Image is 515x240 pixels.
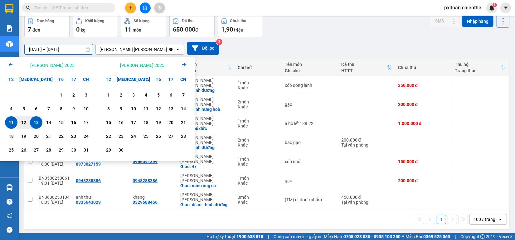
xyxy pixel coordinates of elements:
span: đ [195,27,198,32]
div: 18 [7,132,16,140]
div: 24 [129,132,138,140]
div: 6 [167,91,175,99]
div: T7 [67,73,80,86]
span: triệu [234,27,243,32]
div: Choose Thứ Ba, tháng 08 26 2025. It's available. [17,144,30,156]
div: Choose Thứ Năm, tháng 09 18 2025. It's available. [140,116,152,129]
div: T2 [5,73,17,86]
div: 11 [7,119,16,126]
div: 4 [142,91,150,99]
div: Choose Thứ Ba, tháng 08 12 2025. It's available. [17,116,30,129]
div: 5 [19,105,28,112]
div: Khác [238,123,279,128]
div: Choose Thứ Hai, tháng 09 29 2025. It's available. [102,144,115,156]
div: Choose Thứ Ba, tháng 08 5 2025. It's available. [17,102,30,115]
div: Khác [238,200,279,205]
div: Choose Thứ Bảy, tháng 09 20 2025. It's available. [165,116,177,129]
div: 2 món [238,137,279,142]
span: search [26,6,30,10]
div: 6 [32,105,41,112]
button: Khối lượng0kg [73,15,118,37]
div: Khối lượng [85,19,104,23]
span: caret-down [503,5,509,11]
div: Choose Thứ Sáu, tháng 08 22 2025. It's available. [55,130,67,142]
span: 11 [124,26,131,33]
div: Chưa thu [230,19,246,23]
div: a bờ lết 188.22 [285,121,335,126]
div: Choose Thứ Sáu, tháng 09 12 2025. It's available. [152,102,165,115]
div: 25 [142,132,150,140]
div: Tại văn phòng [341,142,392,147]
span: | [455,233,456,240]
div: [PERSON_NAME] [PERSON_NAME] [180,116,231,126]
div: 0948288386 [133,178,158,183]
div: [PERSON_NAME] [PERSON_NAME] [180,154,231,164]
div: 8 [57,105,66,112]
div: 100 / trang [474,216,495,222]
div: T4 [127,73,140,86]
div: CN [177,73,190,86]
div: T6 [152,73,165,86]
div: Choose Chủ Nhật, tháng 09 21 2025. It's available. [177,116,190,129]
button: aim [154,2,165,13]
div: Khác [238,162,279,167]
div: Choose Thứ Ba, tháng 08 19 2025. It's available. [17,130,30,142]
div: Choose Thứ Tư, tháng 08 20 2025. It's available. [30,130,42,142]
div: Giao: 4x [180,164,231,169]
div: Giao: thủ đức [180,126,231,131]
div: 18:00 [DATE] [39,162,70,167]
div: 20 [167,119,175,126]
div: 21 [179,119,188,126]
input: Select a date range. [25,44,93,54]
button: Đơn hàng7đơn [24,15,70,37]
div: 0966041399 [133,159,158,164]
div: Choose Thứ Ba, tháng 09 9 2025. It's available. [115,102,127,115]
div: 16 [117,119,125,126]
div: 4 [7,105,16,112]
div: Choose Thứ Hai, tháng 09 15 2025. It's available. [102,116,115,129]
div: T2 [102,73,115,86]
div: 18:05 [DATE] [39,200,70,205]
div: 28 [179,132,188,140]
div: [MEDICAL_DATA] [115,73,127,86]
div: Trạng thái [455,68,501,73]
div: 24 [82,132,90,140]
button: file-add [140,2,151,13]
div: 29 [104,146,113,154]
strong: 0369 525 060 [423,234,450,239]
strong: 1900 633 818 [236,234,263,239]
div: [PERSON_NAME] 2025 [30,62,75,68]
span: Cung cấp máy in - giấy in: [274,233,322,240]
div: 26 [154,132,163,140]
div: [PERSON_NAME] [PERSON_NAME] [100,46,167,52]
button: Bộ lọc [187,42,219,55]
div: Choose Thứ Ba, tháng 09 23 2025. It's available. [115,130,127,142]
div: [PERSON_NAME] [PERSON_NAME] [180,78,231,88]
div: 30 [117,146,125,154]
div: ĐC giao [180,68,226,73]
sup: 3 [216,39,222,45]
div: 23 [117,132,125,140]
div: Khác [238,142,279,147]
button: Đã thu650.000đ [169,15,215,37]
img: solution-icon [6,25,13,32]
div: Khác [238,104,279,109]
div: Choose Thứ Hai, tháng 08 25 2025. It's available. [5,144,17,156]
div: 14 [44,119,53,126]
div: Choose Chủ Nhật, tháng 09 28 2025. It's available. [177,130,190,142]
img: warehouse-icon [6,41,13,47]
div: 7 [179,91,188,99]
div: 27 [167,132,175,140]
div: 1 [57,91,66,99]
div: 3 món [238,195,279,200]
input: Tìm tên, số ĐT hoặc mã đơn [34,4,108,11]
div: 16 [69,119,78,126]
div: 1 món [238,176,279,181]
div: 9 [117,105,125,112]
div: Choose Thứ Tư, tháng 08 6 2025. It's available. [30,102,42,115]
div: 20 [32,132,41,140]
div: Choose Thứ Năm, tháng 08 28 2025. It's available. [42,144,55,156]
div: xốp nhỏ [285,159,335,164]
div: Choose Thứ Tư, tháng 09 3 2025. It's available. [127,89,140,101]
